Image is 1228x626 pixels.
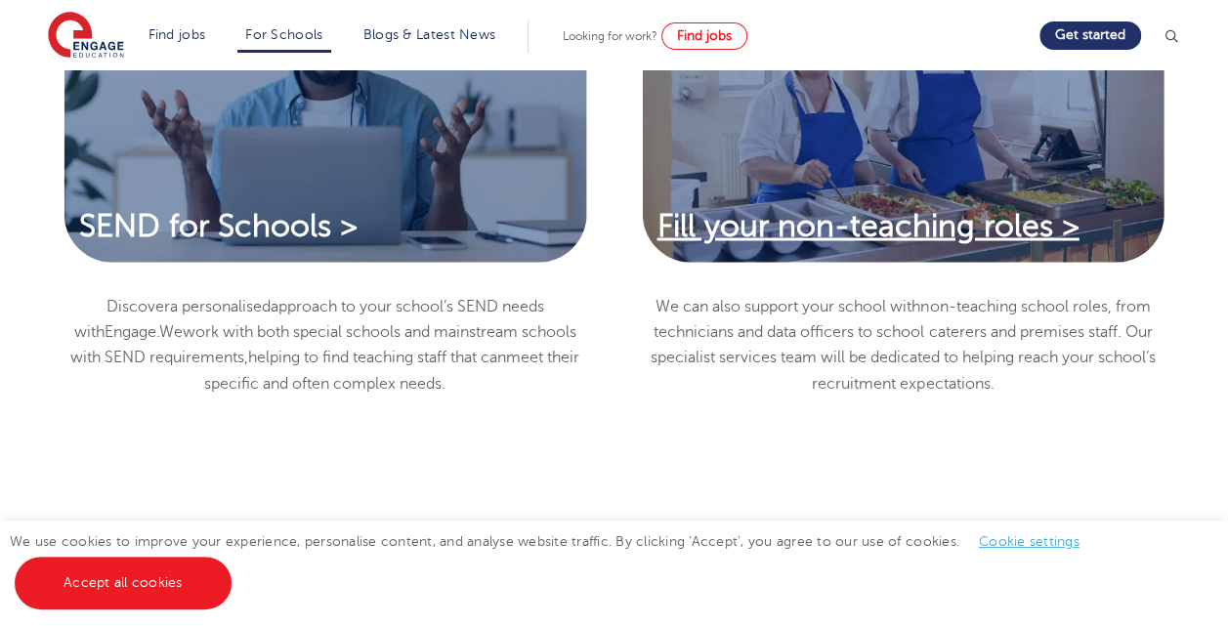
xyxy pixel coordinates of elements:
span: meet their specific and often complex needs. [204,348,579,391]
span: helping to find teaching staff that can [248,348,506,365]
a: SEND for Schools > [60,207,377,244]
span: approach to your school’s SEND needs with [74,297,544,340]
span: Engage [105,322,156,340]
a: Get started [1039,21,1141,50]
span: Discover [106,297,170,314]
span: Looking for work? [563,29,657,43]
span: SEND for Schools > [79,208,358,242]
img: Engage Education [48,12,124,61]
a: Accept all cookies [15,557,232,609]
span: Fill your non-teaching roles > [657,208,1080,242]
a: Cookie settings [979,534,1080,549]
span: non-teaching school roles, from technicians and data officers to school caterers and premises sta... [651,297,1156,392]
span: We use cookies to improve your experience, personalise content, and analyse website traffic. By c... [10,534,1099,590]
span: ised [242,297,271,314]
a: Fill your non-teaching roles > [638,207,1099,244]
span: We [159,322,183,340]
span: . [156,322,159,340]
span: work with both special schools and mainstream schools with SEND requirements, [70,322,576,365]
a: For Schools [245,27,322,42]
span: Find jobs [677,28,732,43]
a: Find jobs [661,22,747,50]
a: Find jobs [148,27,206,42]
a: Blogs & Latest News [363,27,496,42]
span: a personal [170,297,242,314]
span: We can also support your school with [656,297,920,314]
